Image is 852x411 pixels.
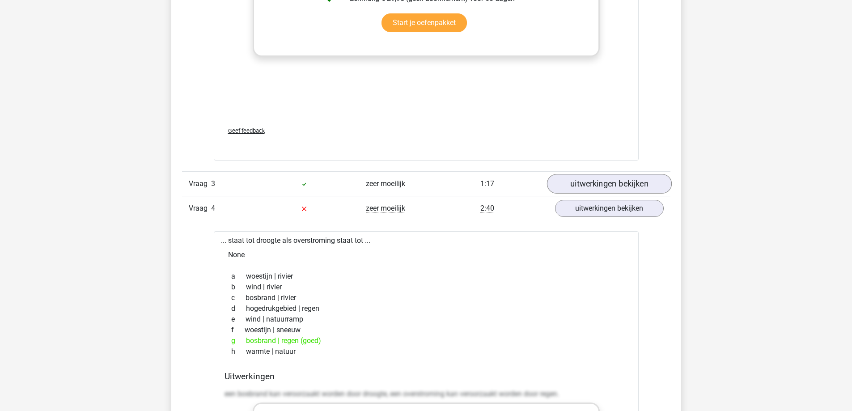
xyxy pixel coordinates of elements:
span: g [231,335,246,346]
div: wind | natuurramp [225,314,628,325]
div: bosbrand | regen (goed) [225,335,628,346]
span: f [231,325,245,335]
a: uitwerkingen bekijken [547,174,671,194]
span: a [231,271,246,282]
a: uitwerkingen bekijken [555,200,664,217]
div: None [221,246,632,264]
div: bosbrand | rivier [225,292,628,303]
span: h [231,346,246,357]
span: Vraag [189,178,211,189]
p: een bosbrand kan veroorzaakt worden door droogte, een overstroming kan veroorzaakt worden door re... [225,389,628,399]
span: 2:40 [480,204,494,213]
div: woestijn | rivier [225,271,628,282]
span: e [231,314,246,325]
span: d [231,303,246,314]
div: wind | rivier [225,282,628,292]
div: warmte | natuur [225,346,628,357]
span: zeer moeilijk [366,179,405,188]
span: Geef feedback [228,127,265,134]
a: Start je oefenpakket [381,13,467,32]
span: 1:17 [480,179,494,188]
div: woestijn | sneeuw [225,325,628,335]
span: b [231,282,246,292]
span: c [231,292,246,303]
span: Vraag [189,203,211,214]
span: zeer moeilijk [366,204,405,213]
h4: Uitwerkingen [225,371,628,381]
span: 4 [211,204,215,212]
div: hogedrukgebied | regen [225,303,628,314]
span: 3 [211,179,215,188]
